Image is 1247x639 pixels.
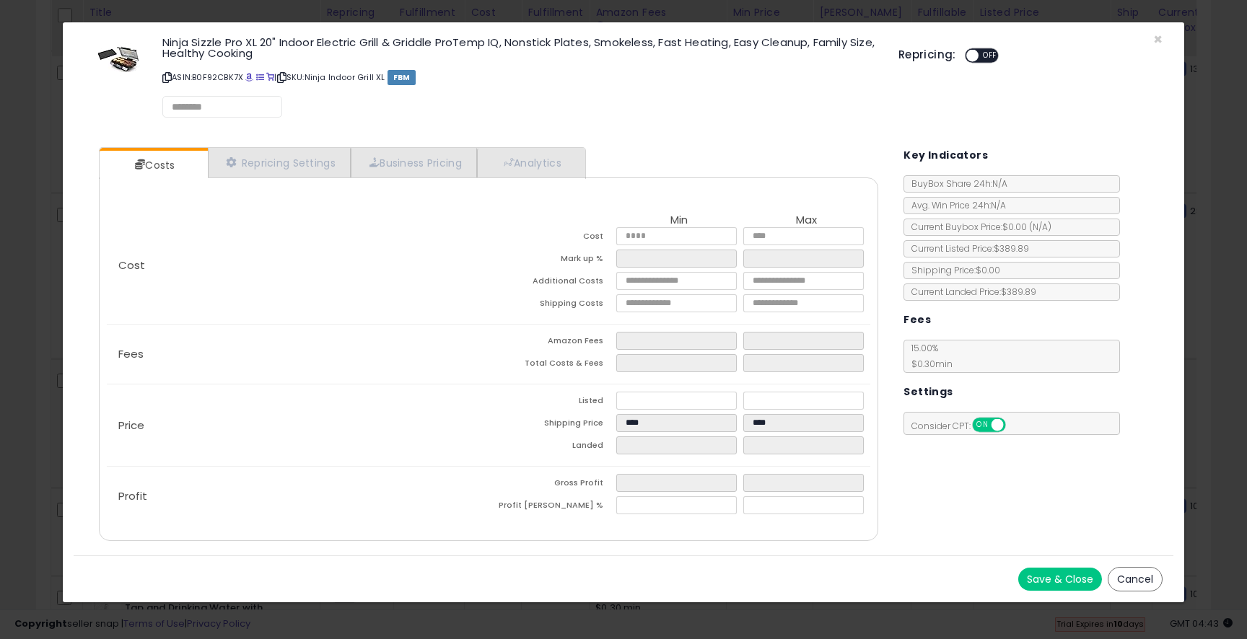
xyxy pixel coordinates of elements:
[489,354,616,376] td: Total Costs & Fees
[904,242,1029,255] span: Current Listed Price: $389.89
[973,419,992,431] span: ON
[477,148,584,177] a: Analytics
[1153,29,1163,50] span: ×
[489,332,616,354] td: Amazon Fees
[489,392,616,414] td: Listed
[100,151,206,180] a: Costs
[107,490,489,502] p: Profit
[107,260,489,271] p: Cost
[903,383,953,401] h5: Settings
[97,37,140,80] img: 41VWG9WM9oL._SL60_.jpg
[489,474,616,496] td: Gross Profit
[1029,221,1051,233] span: ( N/A )
[904,264,1000,276] span: Shipping Price: $0.00
[1004,419,1027,431] span: OFF
[904,286,1036,298] span: Current Landed Price: $389.89
[245,71,253,83] a: BuyBox page
[904,342,953,370] span: 15.00 %
[1018,568,1102,591] button: Save & Close
[489,414,616,436] td: Shipping Price
[743,214,870,227] th: Max
[162,37,877,58] h3: Ninja Sizzle Pro XL 20" Indoor Electric Grill & Griddle ProTemp IQ, Nonstick Plates, Smokeless, F...
[1002,221,1051,233] span: $0.00
[904,420,1025,432] span: Consider CPT:
[351,148,477,177] a: Business Pricing
[904,199,1006,211] span: Avg. Win Price 24h: N/A
[107,348,489,360] p: Fees
[489,436,616,459] td: Landed
[388,70,416,85] span: FBM
[208,148,351,177] a: Repricing Settings
[489,250,616,272] td: Mark up %
[616,214,743,227] th: Min
[256,71,264,83] a: All offer listings
[898,49,956,61] h5: Repricing:
[162,66,877,89] p: ASIN: B0F92CBK7X | SKU: Ninja Indoor Grill XL
[904,221,1051,233] span: Current Buybox Price:
[489,294,616,317] td: Shipping Costs
[107,420,489,431] p: Price
[979,50,1002,62] span: OFF
[1108,567,1163,591] button: Cancel
[489,272,616,294] td: Additional Costs
[904,358,953,370] span: $0.30 min
[266,71,274,83] a: Your listing only
[489,496,616,519] td: Profit [PERSON_NAME] %
[903,311,931,329] h5: Fees
[489,227,616,250] td: Cost
[903,146,988,164] h5: Key Indicators
[904,177,1007,190] span: BuyBox Share 24h: N/A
